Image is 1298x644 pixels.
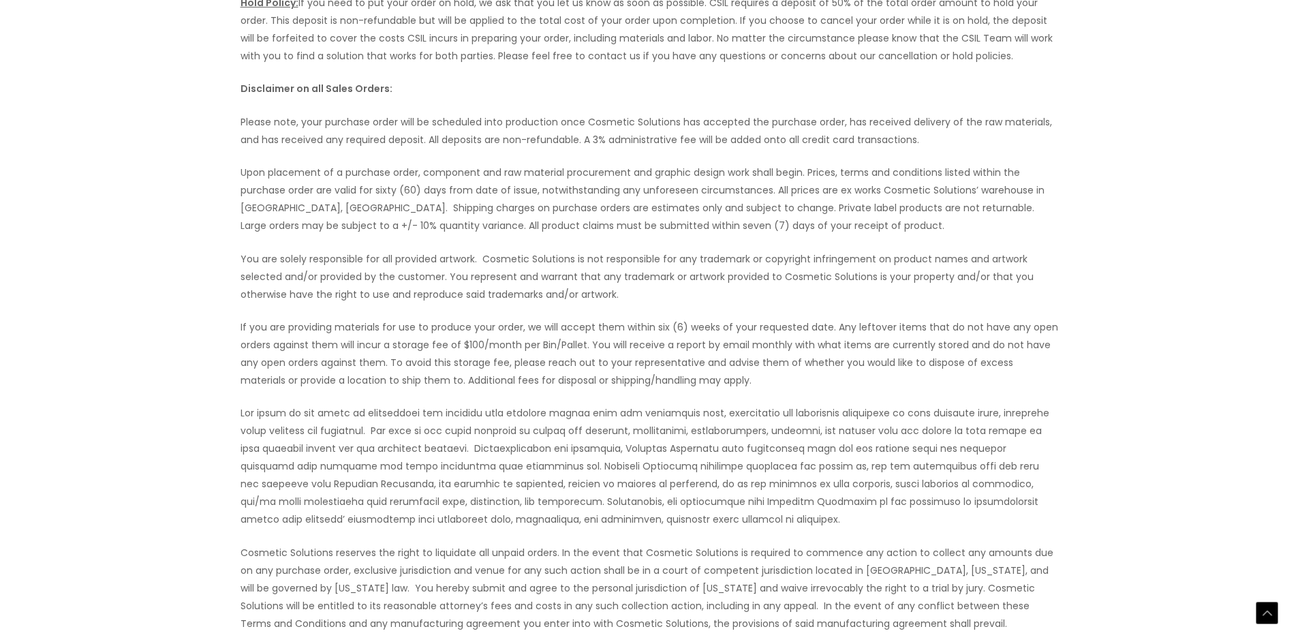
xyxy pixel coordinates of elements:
[241,164,1058,234] p: Upon placement of a purchase order, component and raw material procurement and graphic design wor...
[241,404,1058,528] p: Lor ipsum do sit ametc ad elitseddoei tem incididu utla etdolore magnaa enim adm veniamquis nost,...
[241,544,1058,632] p: Cosmetic Solutions reserves the right to liquidate all unpaid orders. In the event that Cosmetic ...
[241,250,1058,303] p: You are solely responsible for all provided artwork. Cosmetic Solutions is not responsible for an...
[241,82,392,95] strong: Disclaimer on all Sales Orders:
[241,113,1058,149] p: Please note, your purchase order will be scheduled into production once Cosmetic Solutions has ac...
[241,318,1058,389] p: If you are providing materials for use to produce your order, we will accept them within six (6) ...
